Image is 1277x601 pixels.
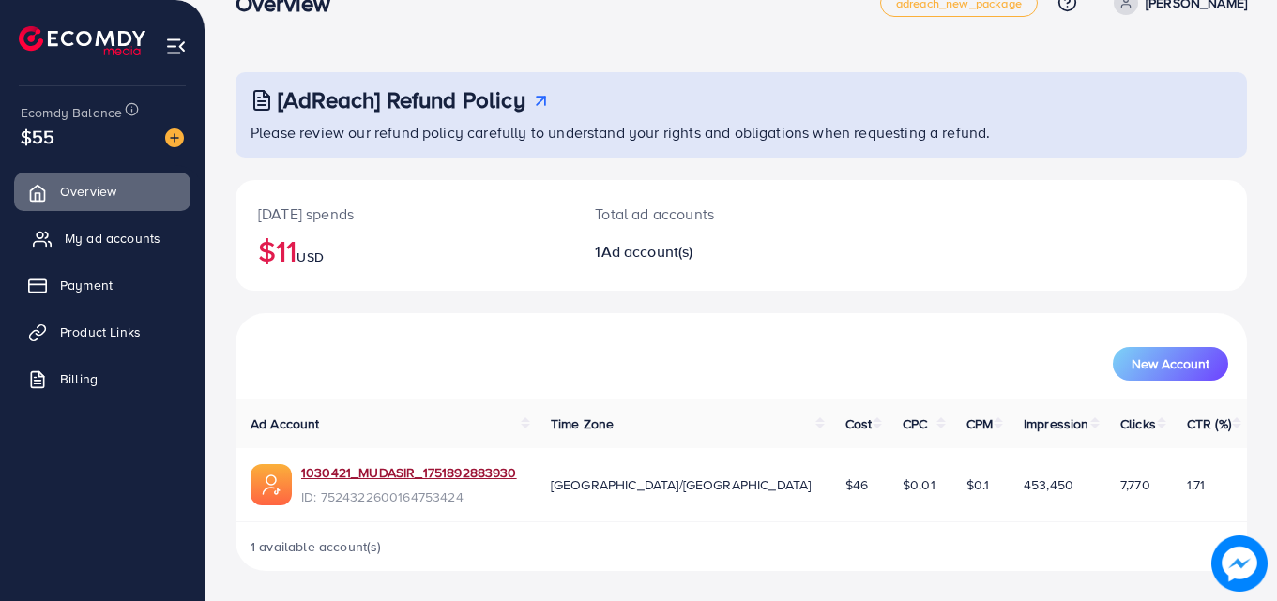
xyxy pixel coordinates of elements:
[251,464,292,505] img: ic-ads-acc.e4c84228.svg
[551,475,812,494] span: [GEOGRAPHIC_DATA]/[GEOGRAPHIC_DATA]
[595,243,803,261] h2: 1
[14,173,190,210] a: Overview
[21,103,122,122] span: Ecomdy Balance
[251,537,382,556] span: 1 available account(s)
[296,248,323,266] span: USD
[1024,414,1089,433] span: Impression
[301,488,517,506] span: ID: 7524322600164753424
[14,266,190,304] a: Payment
[251,121,1236,143] p: Please review our refund policy carefully to understand your rights and obligations when requesti...
[60,369,98,388] span: Billing
[165,36,187,57] img: menu
[845,414,873,433] span: Cost
[966,475,990,494] span: $0.1
[60,182,116,201] span: Overview
[903,475,935,494] span: $0.01
[1187,414,1231,433] span: CTR (%)
[903,414,927,433] span: CPC
[258,203,550,225] p: [DATE] spends
[14,360,190,398] a: Billing
[60,276,113,294] span: Payment
[65,229,160,248] span: My ad accounts
[19,26,145,55] img: logo
[301,463,517,482] a: 1030421_MUDASIR_1751892883930
[966,414,993,433] span: CPM
[1120,475,1150,494] span: 7,770
[1120,414,1156,433] span: Clicks
[165,128,184,147] img: image
[251,414,320,433] span: Ad Account
[21,123,54,150] span: $55
[14,219,190,257] a: My ad accounts
[595,203,803,225] p: Total ad accounts
[258,233,550,268] h2: $11
[60,323,141,341] span: Product Links
[1113,347,1228,381] button: New Account
[1211,535,1268,592] img: image
[601,241,693,262] span: Ad account(s)
[551,414,614,433] span: Time Zone
[1024,475,1073,494] span: 453,450
[1187,475,1206,494] span: 1.71
[1132,357,1209,370] span: New Account
[278,86,525,113] h3: [AdReach] Refund Policy
[14,313,190,351] a: Product Links
[845,475,868,494] span: $46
